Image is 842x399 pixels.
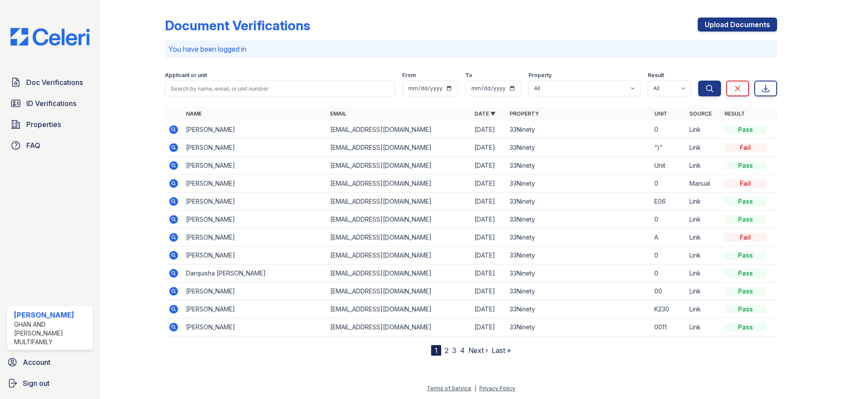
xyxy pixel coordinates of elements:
a: Account [4,353,96,371]
td: Unit [651,157,686,175]
div: Pass [724,305,767,314]
td: [EMAIL_ADDRESS][DOMAIN_NAME] [327,282,471,300]
td: 33Ninety [506,229,650,247]
span: Account [23,357,50,367]
td: K230 [651,300,686,318]
td: 33Ninety [506,211,650,229]
td: 33Ninety [506,175,650,193]
td: Link [686,265,721,282]
div: [PERSON_NAME] [14,310,89,320]
label: To [465,72,472,79]
td: [DATE] [471,175,506,193]
td: 33Ninety [506,247,650,265]
td: Link [686,247,721,265]
td: [EMAIL_ADDRESS][DOMAIN_NAME] [327,193,471,211]
td: [DATE] [471,157,506,175]
a: 4 [460,346,465,355]
td: 0 [651,175,686,193]
a: Email [330,110,346,117]
td: Link [686,282,721,300]
a: Date ▼ [475,110,496,117]
td: [DATE] [471,229,506,247]
a: Next › [468,346,488,355]
input: Search by name, email, or unit number [165,81,395,96]
td: [PERSON_NAME] [182,247,327,265]
td: [PERSON_NAME] [182,282,327,300]
label: Result [648,72,664,79]
td: [PERSON_NAME] [182,157,327,175]
td: [PERSON_NAME] [182,139,327,157]
td: [DATE] [471,193,506,211]
div: Ghan and [PERSON_NAME] Multifamily [14,320,89,346]
td: 0 [651,247,686,265]
td: [EMAIL_ADDRESS][DOMAIN_NAME] [327,265,471,282]
div: Pass [724,125,767,134]
span: ID Verifications [26,98,76,109]
td: [PERSON_NAME] [182,318,327,336]
a: Terms of Service [427,385,471,392]
div: Pass [724,215,767,224]
a: Property [510,110,539,117]
a: Source [689,110,712,117]
td: E06 [651,193,686,211]
a: Properties [7,116,93,133]
td: Link [686,139,721,157]
img: CE_Logo_Blue-a8612792a0a2168367f1c8372b55b34899dd931a85d93a1a3d3e32e68fde9ad4.png [4,28,96,46]
a: Doc Verifications [7,74,93,91]
td: 33Ninety [506,121,650,139]
td: 33Ninety [506,139,650,157]
td: 33Ninety [506,318,650,336]
a: Upload Documents [698,18,777,32]
td: [PERSON_NAME] [182,121,327,139]
td: 0 [651,121,686,139]
div: Pass [724,161,767,170]
td: 0 [651,211,686,229]
label: From [402,72,416,79]
a: Privacy Policy [479,385,515,392]
td: 33Ninety [506,157,650,175]
td: 0 [651,265,686,282]
td: [EMAIL_ADDRESS][DOMAIN_NAME] [327,157,471,175]
td: A [651,229,686,247]
a: Last » [492,346,511,355]
td: [PERSON_NAME] [182,175,327,193]
td: [PERSON_NAME] [182,229,327,247]
td: [DATE] [471,139,506,157]
td: [DATE] [471,211,506,229]
td: Link [686,229,721,247]
td: Link [686,193,721,211]
div: Pass [724,251,767,260]
span: Doc Verifications [26,77,83,88]
a: FAQ [7,137,93,154]
td: [EMAIL_ADDRESS][DOMAIN_NAME] [327,139,471,157]
td: [PERSON_NAME] [182,211,327,229]
div: Pass [724,287,767,296]
td: [EMAIL_ADDRESS][DOMAIN_NAME] [327,300,471,318]
td: [EMAIL_ADDRESS][DOMAIN_NAME] [327,211,471,229]
div: Pass [724,197,767,206]
td: Link [686,318,721,336]
td: [DATE] [471,121,506,139]
td: [DATE] [471,300,506,318]
td: “)” [651,139,686,157]
span: Properties [26,119,61,130]
td: Link [686,121,721,139]
td: [EMAIL_ADDRESS][DOMAIN_NAME] [327,229,471,247]
td: Link [686,157,721,175]
td: 0011 [651,318,686,336]
span: FAQ [26,140,40,151]
div: | [475,385,476,392]
a: 2 [445,346,449,355]
td: [PERSON_NAME] [182,300,327,318]
td: 33Ninety [506,265,650,282]
div: Document Verifications [165,18,310,33]
div: 1 [431,345,441,356]
td: [DATE] [471,318,506,336]
td: [DATE] [471,282,506,300]
td: 33Ninety [506,282,650,300]
td: 33Ninety [506,300,650,318]
span: Sign out [23,378,50,388]
td: Link [686,211,721,229]
td: [DATE] [471,247,506,265]
a: Unit [654,110,667,117]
